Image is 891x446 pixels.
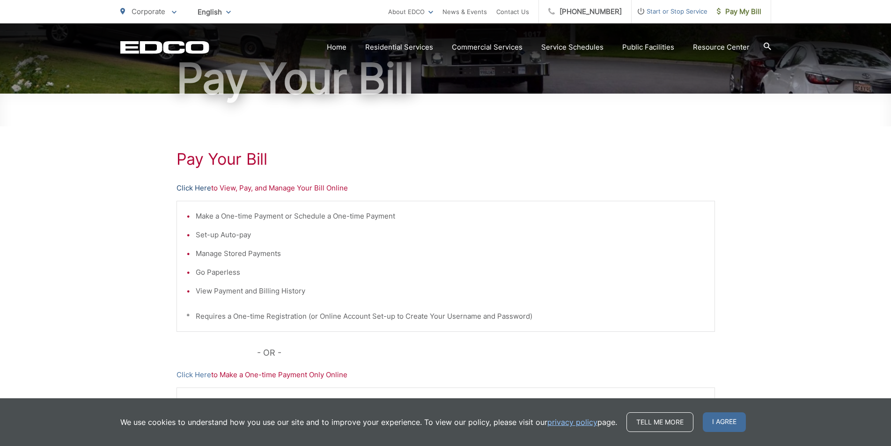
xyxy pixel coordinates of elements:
[442,6,487,17] a: News & Events
[196,211,705,222] li: Make a One-time Payment or Schedule a One-time Payment
[177,150,715,168] h1: Pay Your Bill
[257,346,715,360] p: - OR -
[196,248,705,259] li: Manage Stored Payments
[196,267,705,278] li: Go Paperless
[120,55,771,102] h1: Pay Your Bill
[717,6,761,17] span: Pay My Bill
[496,6,529,17] a: Contact Us
[365,42,433,53] a: Residential Services
[120,41,209,54] a: EDCD logo. Return to the homepage.
[177,369,211,380] a: Click Here
[327,42,346,53] a: Home
[196,285,705,297] li: View Payment and Billing History
[541,42,604,53] a: Service Schedules
[177,369,715,380] p: to Make a One-time Payment Only Online
[177,183,211,194] a: Click Here
[196,229,705,241] li: Set-up Auto-pay
[626,412,693,432] a: Tell me more
[191,4,238,20] span: English
[388,6,433,17] a: About EDCO
[177,183,715,194] p: to View, Pay, and Manage Your Bill Online
[622,42,674,53] a: Public Facilities
[120,417,617,428] p: We use cookies to understand how you use our site and to improve your experience. To view our pol...
[132,7,165,16] span: Corporate
[452,42,523,53] a: Commercial Services
[703,412,746,432] span: I agree
[547,417,597,428] a: privacy policy
[196,397,705,409] li: Make a One-time Payment Only
[693,42,750,53] a: Resource Center
[186,311,705,322] p: * Requires a One-time Registration (or Online Account Set-up to Create Your Username and Password)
